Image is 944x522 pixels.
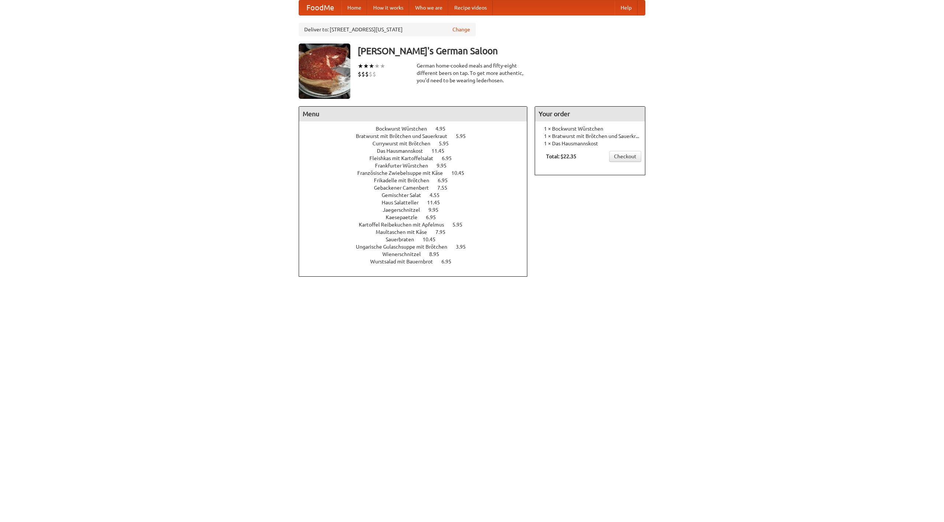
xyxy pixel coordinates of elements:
span: 6.95 [426,214,443,220]
span: 7.55 [437,185,455,191]
span: 5.95 [452,222,470,228]
span: Maultaschen mit Käse [376,229,434,235]
span: Kartoffel Reibekuchen mit Apfelmus [359,222,451,228]
a: Kartoffel Reibekuchen mit Apfelmus 5.95 [359,222,476,228]
a: Ungarische Gulaschsuppe mit Brötchen 3.95 [356,244,479,250]
span: 8.95 [429,251,447,257]
b: Total: $22.35 [546,153,576,159]
span: Bockwurst Würstchen [376,126,434,132]
span: Wienerschnitzel [382,251,428,257]
span: Haus Salatteller [382,200,426,205]
img: angular.jpg [299,44,350,99]
li: $ [358,70,361,78]
li: ★ [380,62,385,70]
span: 5.95 [456,133,473,139]
span: Bratwurst mit Brötchen und Sauerkraut [356,133,455,139]
h3: [PERSON_NAME]'s German Saloon [358,44,645,58]
a: Haus Salatteller 11.45 [382,200,454,205]
li: ★ [374,62,380,70]
span: Gemischter Salat [382,192,428,198]
li: $ [369,70,372,78]
a: FoodMe [299,0,341,15]
a: Checkout [609,151,641,162]
span: Jaegerschnitzel [383,207,427,213]
a: Das Hausmannskost 11.45 [377,148,458,154]
a: Home [341,0,367,15]
a: Currywurst mit Brötchen 5.95 [372,141,462,146]
li: ★ [369,62,374,70]
span: Wurstsalad mit Bauernbrot [370,259,440,265]
li: $ [372,70,376,78]
span: 7.95 [435,229,453,235]
span: 6.95 [441,259,459,265]
div: German home-cooked meals and fifty-eight different beers on tap. To get more authentic, you'd nee... [417,62,527,84]
li: ★ [363,62,369,70]
span: 10.45 [451,170,472,176]
li: $ [361,70,365,78]
span: Französische Zwiebelsuppe mit Käse [357,170,450,176]
span: 5.95 [439,141,456,146]
span: Gebackener Camenbert [374,185,436,191]
li: ★ [358,62,363,70]
a: Bratwurst mit Brötchen und Sauerkraut 5.95 [356,133,479,139]
a: Französische Zwiebelsuppe mit Käse 10.45 [357,170,478,176]
a: Sauerbraten 10.45 [386,236,449,242]
div: Deliver to: [STREET_ADDRESS][US_STATE] [299,23,476,36]
span: Fleishkas mit Kartoffelsalat [369,155,441,161]
a: Frikadelle mit Brötchen 6.95 [374,177,461,183]
span: Currywurst mit Brötchen [372,141,438,146]
a: Bockwurst Würstchen 4.95 [376,126,459,132]
a: Maultaschen mit Käse 7.95 [376,229,459,235]
li: $ [365,70,369,78]
a: Frankfurter Würstchen 9.95 [375,163,460,169]
a: Wurstsalad mit Bauernbrot 6.95 [370,259,465,265]
a: Who we are [409,0,448,15]
li: 1 × Bratwurst mit Brötchen und Sauerkraut [539,132,641,140]
span: 11.45 [431,148,452,154]
h4: Menu [299,107,527,121]
li: 1 × Das Hausmannskost [539,140,641,147]
span: 10.45 [423,236,443,242]
span: 11.45 [427,200,447,205]
span: Sauerbraten [386,236,421,242]
span: 9.95 [437,163,454,169]
a: Gebackener Camenbert 7.55 [374,185,461,191]
span: Frankfurter Würstchen [375,163,435,169]
span: 4.55 [430,192,447,198]
span: 4.95 [435,126,453,132]
a: How it works [367,0,409,15]
span: Das Hausmannskost [377,148,430,154]
span: 6.95 [442,155,459,161]
span: 3.95 [456,244,473,250]
a: Kaesepaetzle 6.95 [386,214,450,220]
span: 9.95 [428,207,446,213]
a: Help [615,0,638,15]
span: Frikadelle mit Brötchen [374,177,437,183]
span: 6.95 [438,177,455,183]
span: Kaesepaetzle [386,214,425,220]
li: 1 × Bockwurst Würstchen [539,125,641,132]
a: Jaegerschnitzel 9.95 [383,207,452,213]
a: Wienerschnitzel 8.95 [382,251,453,257]
a: Recipe videos [448,0,493,15]
a: Fleishkas mit Kartoffelsalat 6.95 [369,155,465,161]
a: Change [452,26,470,33]
a: Gemischter Salat 4.55 [382,192,453,198]
h4: Your order [535,107,645,121]
span: Ungarische Gulaschsuppe mit Brötchen [356,244,455,250]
